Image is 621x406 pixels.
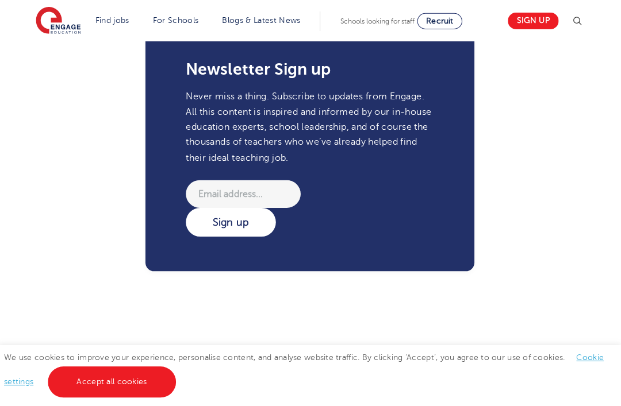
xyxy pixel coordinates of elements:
a: Recruit [417,13,462,29]
span: Recruit [427,17,453,25]
a: Sign up [508,13,558,29]
a: Blogs & Latest News [223,16,301,25]
a: Find jobs [97,16,131,25]
h3: Newsletter Sign up [187,61,434,78]
input: Email address... [187,180,301,207]
input: Sign up [187,207,277,236]
img: Engage Education [37,7,82,36]
span: We use cookies to improve your experience, personalise content, and analyse website traffic. By c... [6,352,603,385]
a: For Schools [154,16,200,25]
span: Schools looking for staff [341,17,415,25]
a: Accept all cookies [49,365,177,396]
p: Never miss a thing. Subscribe to updates from Engage. All this content is inspired and informed b... [187,89,434,164]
